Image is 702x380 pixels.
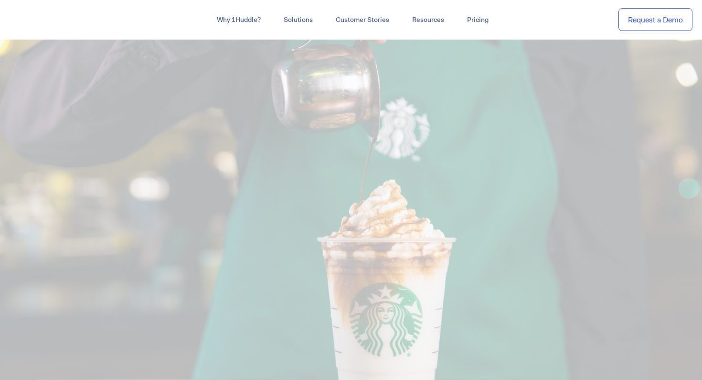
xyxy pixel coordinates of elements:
a: Pricing [456,11,500,29]
a: Request a Demo [618,8,692,31]
a: Why 1Huddle? [205,11,272,29]
img: ... [10,10,78,29]
a: Customer Stories [324,11,401,29]
a: Resources [401,11,456,29]
a: Solutions [272,11,324,29]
